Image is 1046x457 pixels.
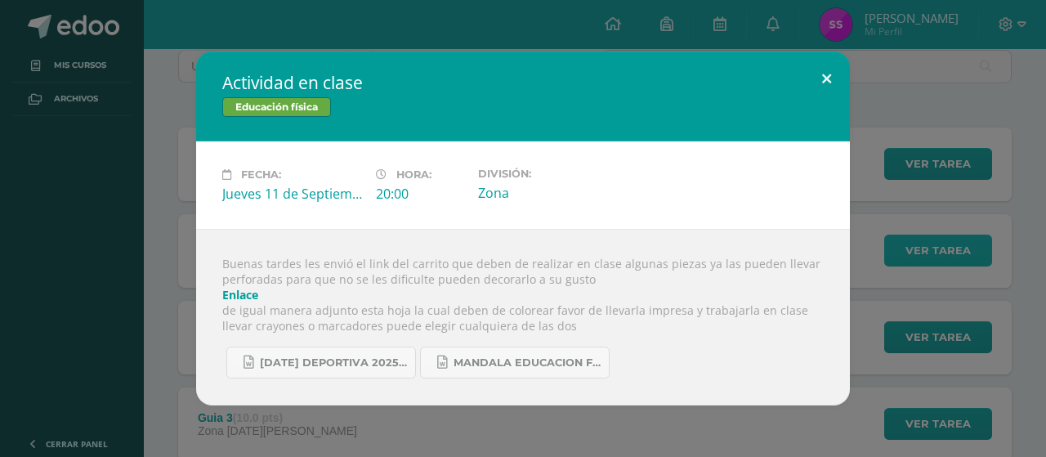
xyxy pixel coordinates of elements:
[454,356,601,370] span: Mandala educacion fisica 2.docx
[478,184,619,202] div: Zona
[226,347,416,379] a: [DATE] deportiva 2025.docx
[222,97,331,117] span: Educación física
[376,185,465,203] div: 20:00
[260,356,407,370] span: [DATE] deportiva 2025.docx
[803,52,850,107] button: Close (Esc)
[478,168,619,180] label: División:
[222,185,363,203] div: Jueves 11 de Septiembre
[196,229,850,405] div: Buenas tardes les envió el link del carrito que deben de realizar en clase algunas piezas ya las ...
[241,168,281,181] span: Fecha:
[222,71,824,94] h2: Actividad en clase
[396,168,431,181] span: Hora:
[222,287,258,302] a: Enlace
[420,347,610,379] a: Mandala educacion fisica 2.docx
